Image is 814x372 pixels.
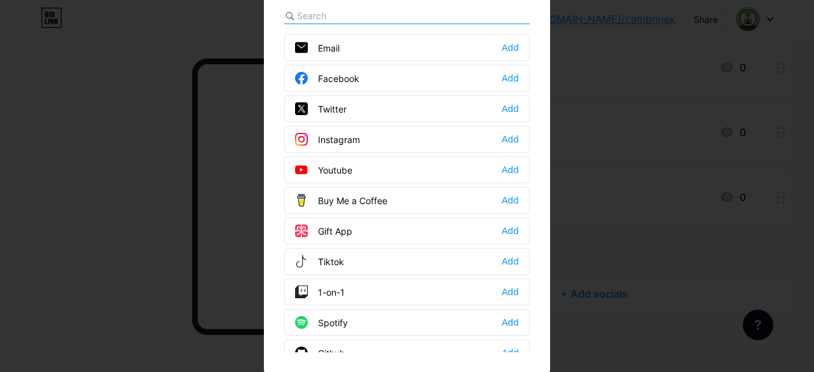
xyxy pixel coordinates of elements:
div: Add [502,286,519,298]
div: Tiktok [295,255,344,268]
div: Instagram [295,133,360,146]
input: Search [297,9,438,22]
div: Email [295,41,340,54]
div: Buy Me a Coffee [295,194,387,207]
div: Add [502,347,519,359]
div: Gift App [295,224,352,237]
div: Add [502,194,519,207]
div: Add [502,255,519,268]
div: Twitter [295,102,347,115]
div: 1-on-1 [295,286,345,298]
div: Add [502,72,519,85]
div: Add [502,163,519,176]
div: Spotify [295,316,348,329]
div: Youtube [295,163,352,176]
div: Add [502,102,519,115]
div: Add [502,224,519,237]
div: Add [502,316,519,329]
div: Facebook [295,72,359,85]
div: Add [502,133,519,146]
div: Add [502,41,519,54]
div: Github [295,347,345,359]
